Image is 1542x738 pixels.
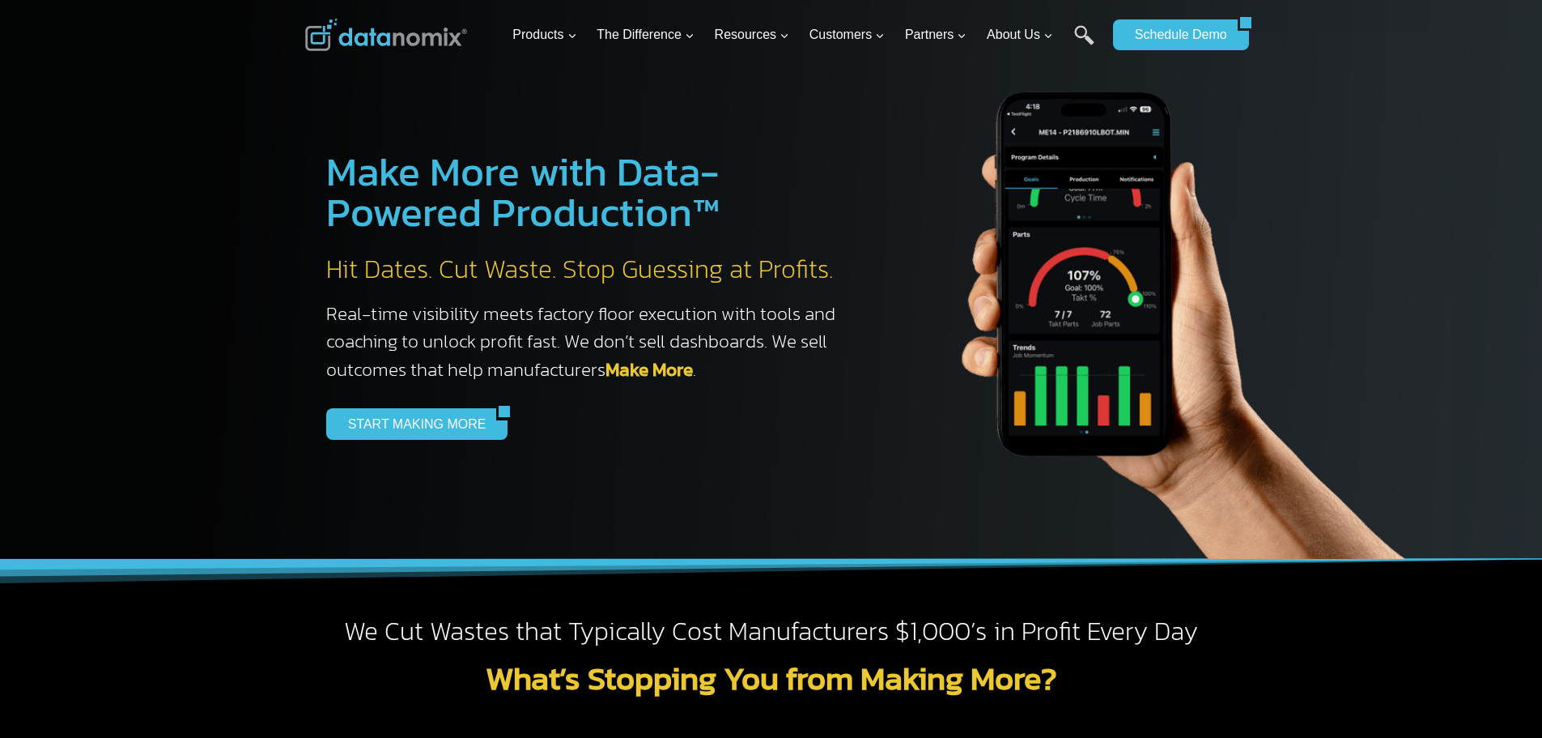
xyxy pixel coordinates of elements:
h2: Hit Dates. Cut Waste. Stop Guessing at Profits. [326,253,852,287]
span: Customers [809,24,885,45]
h2: We Cut Wastes that Typically Cost Manufacturers $1,000’s in Profit Every Day [305,615,1238,649]
h2: What’s Stopping You from Making More? [305,662,1238,694]
img: The Datanoix Mobile App available on Android and iOS Devices [885,32,1451,559]
span: Products [512,24,576,45]
span: Resources [715,24,789,45]
a: Make More [605,356,693,383]
nav: Primary Navigation [506,9,1105,62]
h1: Make More with Data-Powered Production™ [326,151,852,232]
span: The Difference [597,24,695,45]
a: Schedule Demo [1113,19,1238,50]
img: Datanomix [305,19,467,51]
a: START MAKING MORE [326,408,497,439]
span: About Us [987,24,1053,45]
a: Search [1074,25,1094,62]
span: Partners [905,24,966,45]
h3: Real-time visibility meets factory floor execution with tools and coaching to unlock profit fast.... [326,300,852,384]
